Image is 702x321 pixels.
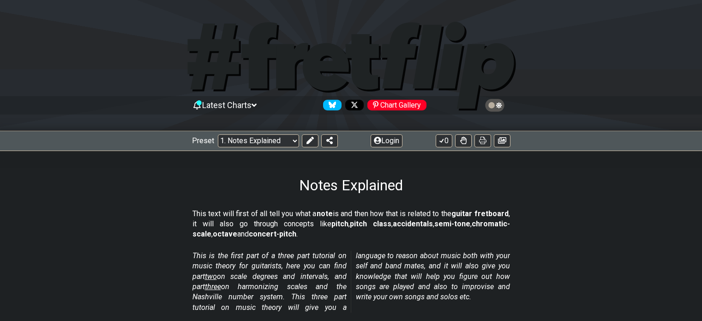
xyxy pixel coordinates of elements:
div: Chart Gallery [367,100,426,110]
button: Create image [494,134,510,147]
span: Latest Charts [202,100,252,110]
a: #fretflip at Pinterest [364,100,426,110]
strong: accidentals [393,219,433,228]
button: 0 [436,134,452,147]
span: Toggle light / dark theme [490,101,500,109]
strong: pitch class [350,219,391,228]
button: Share Preset [321,134,338,147]
span: Preset [192,136,214,145]
span: three [205,282,221,291]
strong: pitch [331,219,348,228]
p: This text will first of all tell you what a is and then how that is related to the , it will also... [192,209,510,240]
strong: semi-tone [434,219,470,228]
strong: octave [213,230,237,238]
strong: guitar fretboard [451,209,509,218]
button: Toggle Dexterity for all fretkits [455,134,472,147]
h1: Notes Explained [299,176,403,194]
select: Preset [218,134,299,147]
a: Follow #fretflip at X [342,100,364,110]
strong: note [317,209,333,218]
em: This is the first part of a three part tutorial on music theory for guitarists, here you can find... [192,251,510,312]
button: Login [371,134,402,147]
button: Print [474,134,491,147]
strong: concert-pitch [249,230,296,238]
span: two [205,272,217,281]
button: Edit Preset [302,134,318,147]
a: Follow #fretflip at Bluesky [319,100,342,110]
